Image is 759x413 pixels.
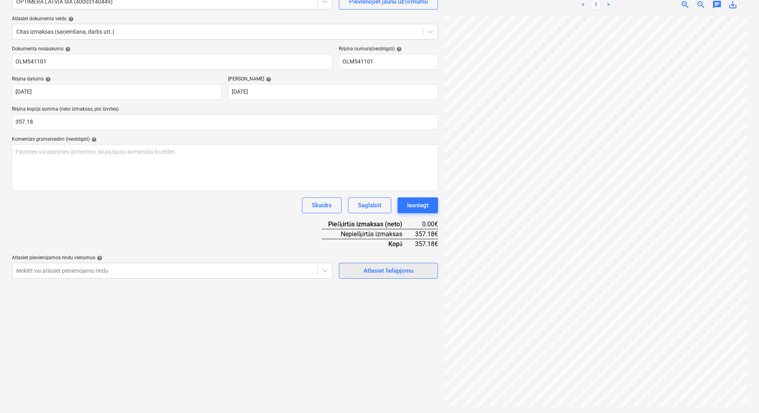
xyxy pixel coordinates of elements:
[407,200,428,210] div: Iesniegt
[339,54,438,70] input: Rēķina numurs
[12,16,438,22] div: Atlasiet dokumenta veidu
[398,197,438,213] button: Iesniegt
[322,239,415,249] div: Kopā
[322,220,415,229] div: Piešķirtās izmaksas (neto)
[67,16,74,22] span: help
[302,197,342,213] button: Skaidrs
[95,255,102,261] span: help
[12,136,438,143] div: Komentārs grāmatvedim (neobligāti)
[12,46,332,52] div: Dokumenta nosaukums
[339,263,438,279] button: Atlasiet lielapjomu
[63,46,71,52] span: help
[12,76,222,82] div: Rēķina datums
[358,200,381,210] div: Saglabāt
[363,266,413,276] div: Atlasiet lielapjomu
[44,76,51,82] span: help
[228,76,438,82] div: [PERSON_NAME]
[12,84,222,100] input: Rēķina datums nav norādīts
[719,375,759,413] iframe: Chat Widget
[415,239,438,249] div: 357.18€
[12,114,438,130] input: Rēķina kopējā summa (neto izmaksas, pēc izvēles)
[348,197,391,213] button: Saglabāt
[264,76,271,82] span: help
[90,137,97,142] span: help
[312,200,332,210] div: Skaidrs
[12,106,438,114] p: Rēķina kopējā summa (neto izmaksas, pēc izvēles)
[395,46,402,52] span: help
[12,255,332,261] div: Atlasiet pievienojamos rindu vienumus
[322,229,415,239] div: Nepiešķirtās izmaksas
[415,229,438,239] div: 357.18€
[415,220,438,229] div: 0.00€
[228,84,438,100] input: Izpildes datums nav norādīts
[12,54,332,70] input: Dokumenta nosaukums
[339,46,438,52] div: Rēķina numurs (neobligāti)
